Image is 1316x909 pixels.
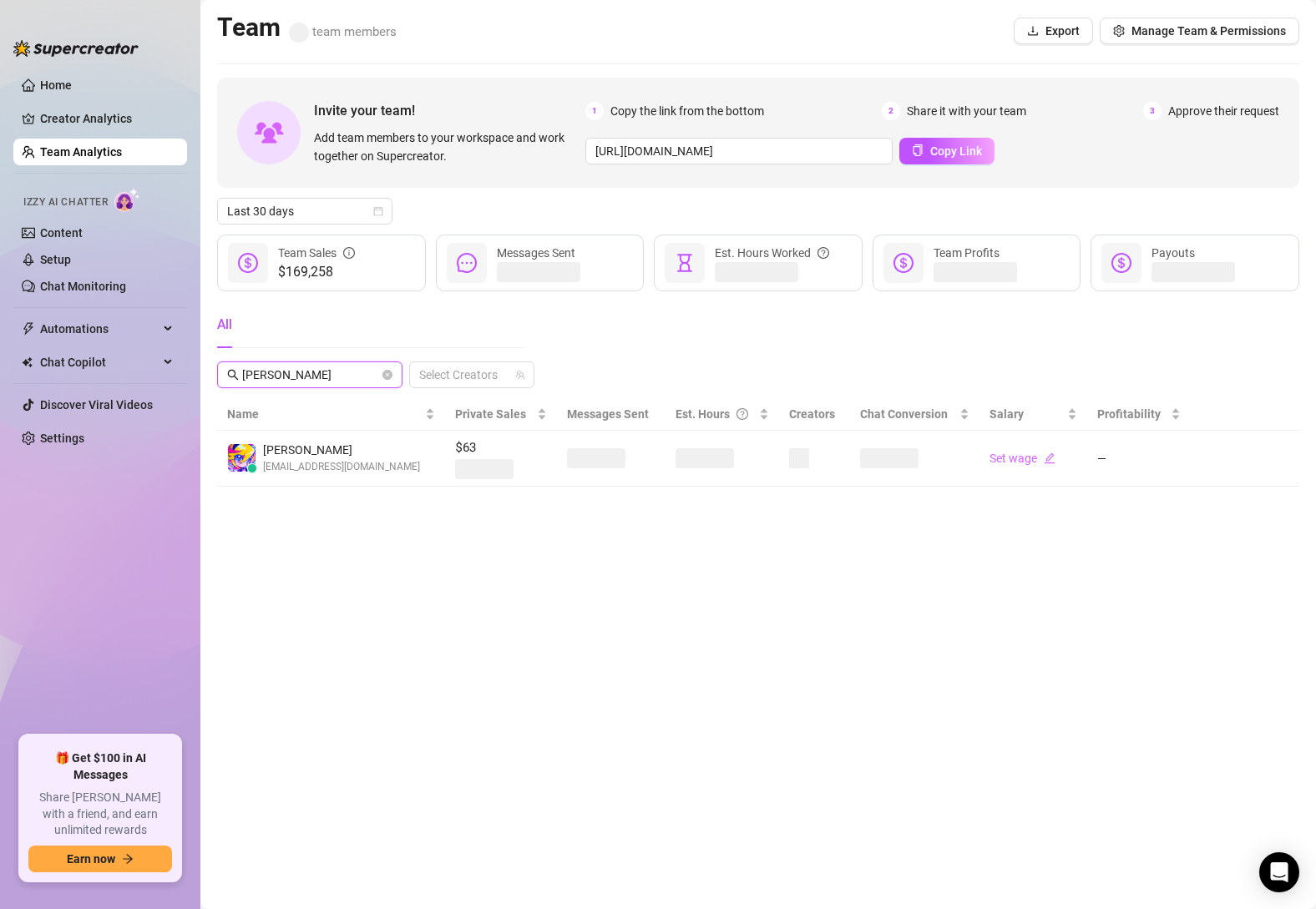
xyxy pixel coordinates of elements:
[40,432,84,445] a: Settings
[585,102,604,120] span: 1
[455,437,547,457] span: $63
[122,853,134,865] span: arrow-right
[40,145,122,159] a: Team Analytics
[242,366,379,384] input: Search members
[1259,852,1299,892] div: Open Intercom Messenger
[22,322,35,336] span: thunderbolt
[228,444,256,472] img: Juna
[930,144,982,158] span: Copy Link
[893,253,914,273] span: dollar-circle
[1097,407,1161,421] span: Profitability
[67,852,115,866] span: Earn now
[343,244,355,262] span: info-circle
[1168,102,1279,120] span: Approve their request
[610,102,764,120] span: Copy the link from the bottom
[278,262,355,282] span: $169,258
[899,138,995,164] button: Copy Link
[382,370,392,380] button: close-circle
[40,280,126,293] a: Chat Monitoring
[263,459,420,475] span: [EMAIL_ADDRESS][DOMAIN_NAME]
[817,244,829,262] span: question-circle
[227,405,422,423] span: Name
[373,206,383,216] span: calendar
[779,398,850,431] th: Creators
[912,144,924,156] span: copy
[990,407,1024,421] span: Salary
[263,441,420,459] span: [PERSON_NAME]
[13,40,139,57] img: logo-BBDzfeDw.svg
[1131,24,1286,38] span: Manage Team & Permissions
[217,12,397,43] h2: Team
[455,407,526,421] span: Private Sales
[882,102,900,120] span: 2
[40,253,71,266] a: Setup
[515,370,525,380] span: team
[40,78,72,92] a: Home
[1113,25,1125,37] span: setting
[227,369,239,381] span: search
[40,105,174,132] a: Creator Analytics
[1151,246,1195,260] span: Payouts
[1143,102,1162,120] span: 3
[675,253,695,273] span: hourglass
[22,356,33,368] img: Chat Copilot
[1044,452,1055,464] span: edit
[40,316,159,342] span: Automations
[217,398,445,431] th: Name
[457,253,477,273] span: message
[907,102,1026,120] span: Share it with your team
[28,750,172,783] span: 🎁 Get $100 in AI Messages
[1014,18,1093,44] button: Export
[238,253,258,273] span: dollar-circle
[990,452,1055,465] a: Set wageedit
[114,188,140,212] img: AI Chatter
[217,315,232,335] div: All
[860,407,948,421] span: Chat Conversion
[1087,431,1191,487] td: —
[736,405,748,423] span: question-circle
[497,246,575,260] span: Messages Sent
[40,226,83,240] a: Content
[715,244,829,262] div: Est. Hours Worked
[40,398,153,412] a: Discover Viral Videos
[676,405,756,423] div: Est. Hours
[28,790,172,839] span: Share [PERSON_NAME] with a friend, and earn unlimited rewards
[1027,25,1039,37] span: download
[289,24,397,39] span: team members
[314,129,579,165] span: Add team members to your workspace and work together on Supercreator.
[40,349,159,376] span: Chat Copilot
[278,244,355,262] div: Team Sales
[227,199,382,224] span: Last 30 days
[1045,24,1080,38] span: Export
[314,100,585,121] span: Invite your team!
[567,407,649,421] span: Messages Sent
[28,846,172,872] button: Earn nowarrow-right
[23,194,108,210] span: Izzy AI Chatter
[1111,253,1131,273] span: dollar-circle
[1100,18,1299,44] button: Manage Team & Permissions
[934,246,1000,260] span: Team Profits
